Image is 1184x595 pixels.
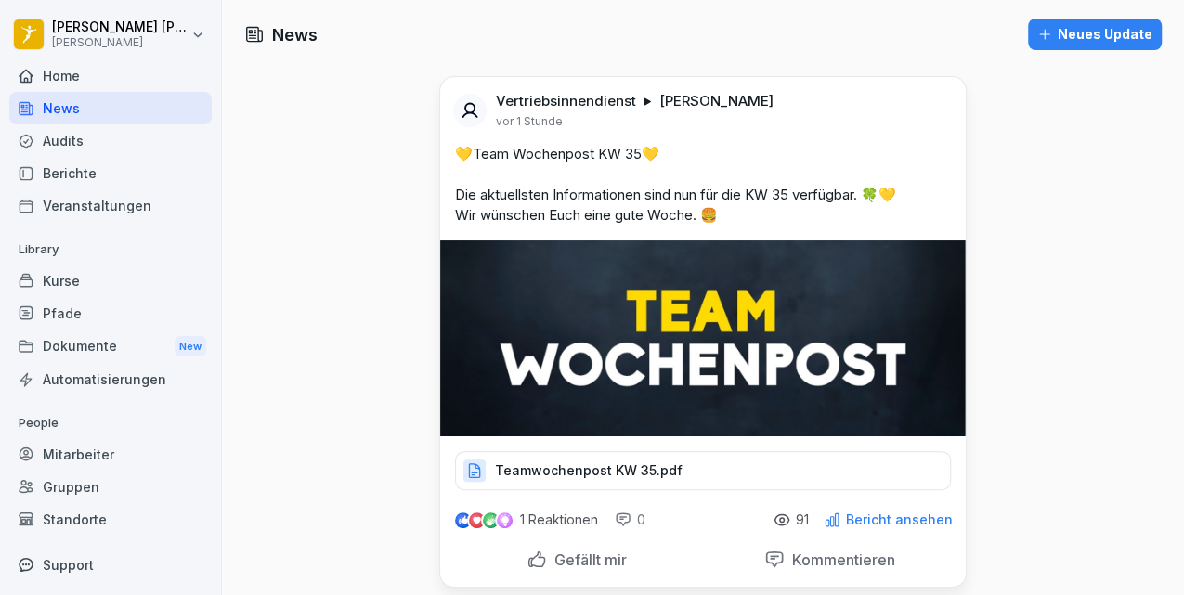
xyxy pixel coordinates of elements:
[483,512,499,528] img: celebrate
[455,467,951,485] a: Teamwochenpost KW 35.pdf
[9,330,212,364] div: Dokumente
[495,461,683,480] p: Teamwochenpost KW 35.pdf
[52,36,188,49] p: [PERSON_NAME]
[272,22,318,47] h1: News
[470,513,484,527] img: love
[846,512,953,527] p: Bericht ansehen
[496,114,563,129] p: vor 1 Stunde
[659,92,774,110] p: [PERSON_NAME]
[9,408,212,438] p: People
[796,512,809,527] p: 91
[9,265,212,297] a: Kurse
[496,92,636,110] p: Vertriebsinnendienst
[9,124,212,157] a: Audits
[52,19,188,35] p: [PERSON_NAME] [PERSON_NAME]
[9,503,212,536] a: Standorte
[175,336,206,357] div: New
[497,511,513,528] img: inspiring
[520,512,598,527] p: 1 Reaktionen
[9,549,212,581] div: Support
[9,363,212,395] a: Automatisierungen
[1028,19,1162,50] button: Neues Update
[9,92,212,124] a: News
[615,511,645,529] div: 0
[9,59,212,92] a: Home
[9,297,212,330] a: Pfade
[9,157,212,189] a: Berichte
[455,144,951,226] p: 💛Team Wochenpost KW 35💛 Die aktuellsten Informationen sind nun für die KW 35 verfügbar. 🍀💛 Wir wü...
[9,235,212,265] p: Library
[440,240,966,436] img: amnl2ewrb2qdjy2u0icignqm.png
[9,471,212,503] a: Gruppen
[9,189,212,222] a: Veranstaltungen
[1037,24,1152,45] div: Neues Update
[785,550,895,569] p: Kommentieren
[456,512,471,527] img: like
[547,550,627,569] p: Gefällt mir
[9,330,212,364] a: DokumenteNew
[9,438,212,471] a: Mitarbeiter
